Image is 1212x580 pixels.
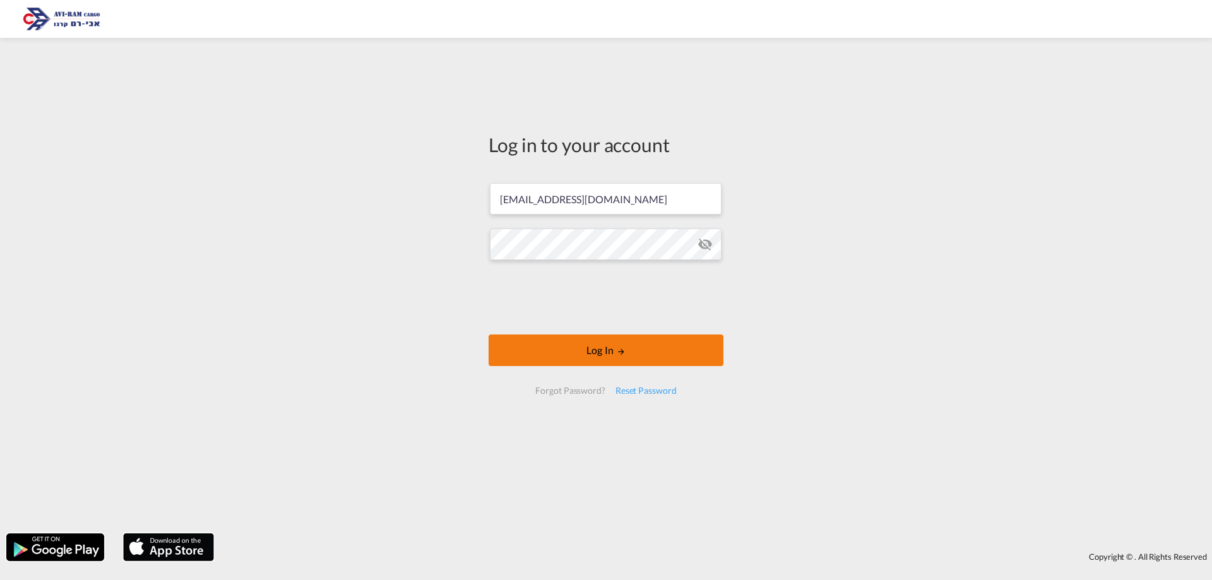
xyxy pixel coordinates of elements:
[19,5,104,33] img: 166978e0a5f911edb4280f3c7a976193.png
[220,546,1212,567] div: Copyright © . All Rights Reserved
[489,334,723,366] button: LOGIN
[5,532,105,562] img: google.png
[530,379,610,402] div: Forgot Password?
[490,183,722,215] input: Enter email/phone number
[489,131,723,158] div: Log in to your account
[610,379,682,402] div: Reset Password
[122,532,215,562] img: apple.png
[510,273,702,322] iframe: reCAPTCHA
[698,237,713,252] md-icon: icon-eye-off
